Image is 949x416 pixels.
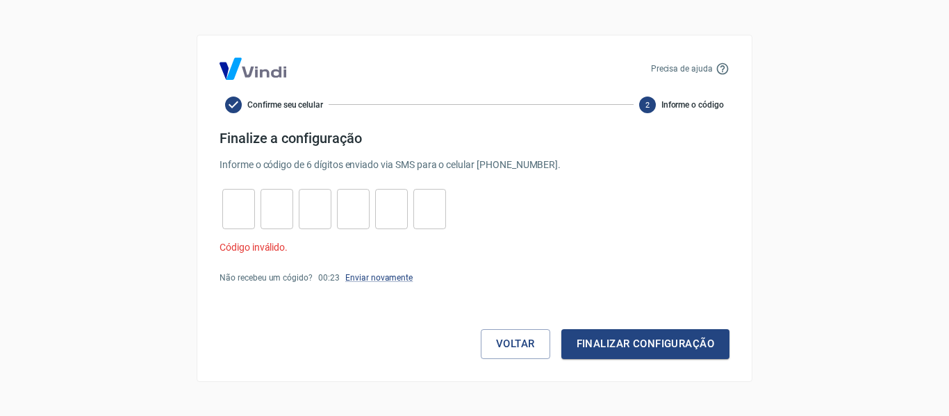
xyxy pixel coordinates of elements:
p: Código inválido. [220,240,729,255]
text: 2 [645,100,650,109]
p: Não recebeu um cógido? [220,272,313,284]
p: 00 : 23 [318,272,340,284]
span: Confirme seu celular [247,99,323,111]
h4: Finalize a configuração [220,130,729,147]
img: Logo Vind [220,58,286,80]
a: Enviar novamente [345,273,413,283]
button: Finalizar configuração [561,329,729,358]
span: Informe o código [661,99,724,111]
button: Voltar [481,329,550,358]
p: Informe o código de 6 dígitos enviado via SMS para o celular [PHONE_NUMBER] . [220,158,729,172]
p: Precisa de ajuda [651,63,713,75]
